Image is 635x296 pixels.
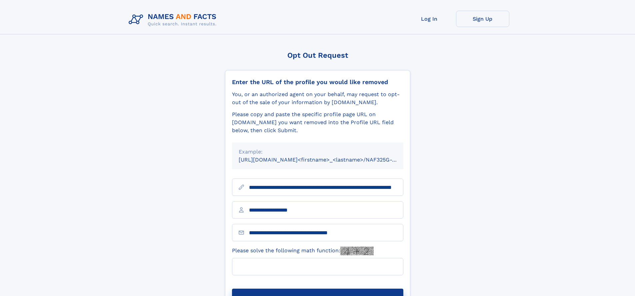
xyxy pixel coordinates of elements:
small: [URL][DOMAIN_NAME]<firstname>_<lastname>/NAF325G-xxxxxxxx [239,157,416,163]
div: Please copy and paste the specific profile page URL on [DOMAIN_NAME] you want removed into the Pr... [232,110,403,134]
div: Opt Out Request [225,51,410,59]
a: Sign Up [456,11,509,27]
div: Example: [239,148,397,156]
div: You, or an authorized agent on your behalf, may request to opt-out of the sale of your informatio... [232,90,403,106]
div: Enter the URL of the profile you would like removed [232,78,403,86]
label: Please solve the following math function: [232,247,374,255]
img: Logo Names and Facts [126,11,222,29]
a: Log In [403,11,456,27]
